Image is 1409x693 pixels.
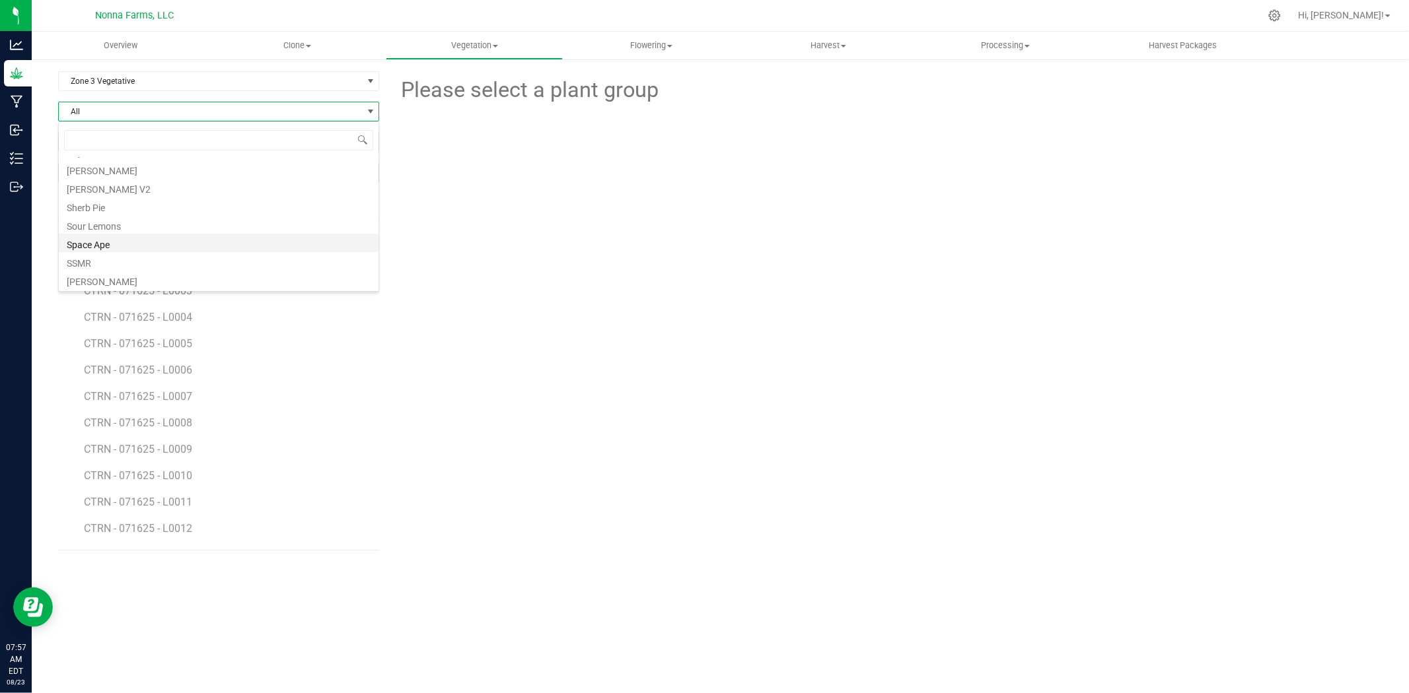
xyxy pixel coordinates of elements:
a: Harvest Packages [1094,32,1271,59]
span: CTRN - 071625 - L0007 [84,390,192,403]
span: CTRN - 071625 - L0008 [84,416,192,429]
span: CTRN - 071625 - L0012 [84,522,192,535]
p: 07:57 AM EDT [6,642,26,677]
span: Hi, [PERSON_NAME]! [1298,10,1384,20]
span: CTRN - 071625 - L0005 [84,337,192,350]
iframe: Resource center [13,587,53,627]
inline-svg: Inventory [10,152,23,165]
a: Overview [32,32,209,59]
span: Overview [86,40,155,51]
span: CTRN - 071625 - L0006 [84,364,192,376]
span: Zone 3 Vegetative [59,72,362,90]
a: Clone [209,32,386,59]
span: Harvest [741,40,916,51]
span: All [59,102,362,121]
span: Harvest Packages [1131,40,1235,51]
span: CTRN - 071625 - L0009 [84,443,192,455]
inline-svg: Outbound [10,180,23,193]
span: CTRN - 071625 - L0010 [84,469,192,482]
inline-svg: Grow [10,67,23,80]
span: Nonna Farms, LLC [96,10,174,21]
span: select [362,72,379,90]
a: Processing [917,32,1094,59]
span: Clone [209,40,385,51]
span: CTRN - 071625 - L0011 [84,496,192,508]
div: Manage settings [1266,9,1283,22]
inline-svg: Inbound [10,123,23,137]
span: CTRN - 071625 - L0013 [84,548,192,561]
inline-svg: Manufacturing [10,95,23,108]
a: Harvest [740,32,917,59]
span: Please select a plant group [399,74,659,106]
span: Vegetation [386,40,562,51]
a: Flowering [563,32,740,59]
span: Flowering [563,40,739,51]
p: 08/23 [6,677,26,687]
span: Processing [918,40,1093,51]
inline-svg: Analytics [10,38,23,51]
a: Vegetation [386,32,563,59]
span: CTRN - 071625 - L0004 [84,311,192,323]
